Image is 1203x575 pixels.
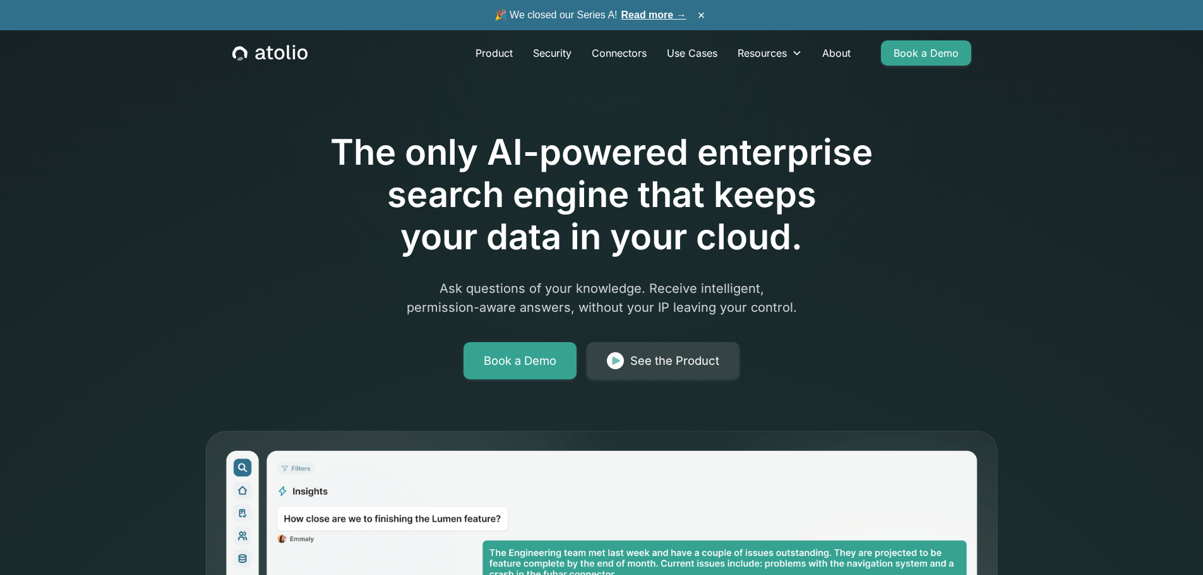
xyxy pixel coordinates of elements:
[359,279,844,317] p: Ask questions of your knowledge. Receive intelligent, permission-aware answers, without your IP l...
[278,131,925,259] h1: The only AI-powered enterprise search engine that keeps your data in your cloud.
[630,352,719,370] div: See the Product
[582,40,657,66] a: Connectors
[812,40,861,66] a: About
[523,40,582,66] a: Security
[694,8,709,22] button: ×
[881,40,971,66] a: Book a Demo
[657,40,727,66] a: Use Cases
[494,8,686,23] span: 🎉 We closed our Series A!
[464,342,577,380] a: Book a Demo
[232,45,308,61] a: home
[621,9,686,20] a: Read more →
[587,342,739,380] a: See the Product
[738,45,787,61] div: Resources
[465,40,523,66] a: Product
[727,40,812,66] div: Resources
